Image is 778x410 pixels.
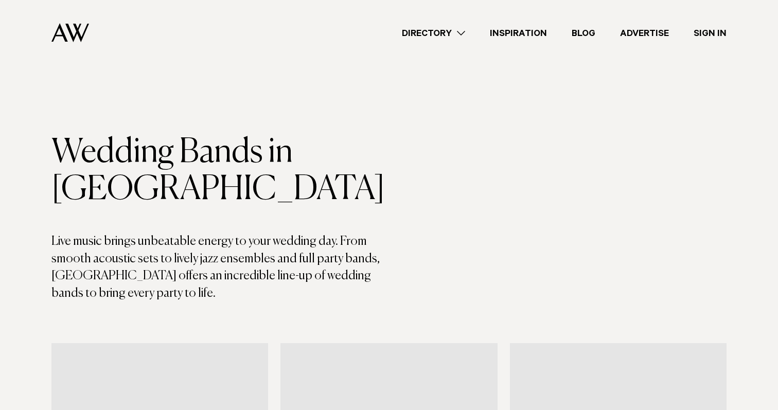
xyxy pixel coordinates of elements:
a: Directory [390,26,478,40]
p: Live music brings unbeatable energy to your wedding day. From smooth acoustic sets to lively jazz... [51,233,389,302]
img: Auckland Weddings Logo [51,23,89,42]
a: Advertise [608,26,681,40]
a: Inspiration [478,26,559,40]
a: Sign In [681,26,739,40]
a: Blog [559,26,608,40]
h1: Wedding Bands in [GEOGRAPHIC_DATA] [51,134,389,208]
